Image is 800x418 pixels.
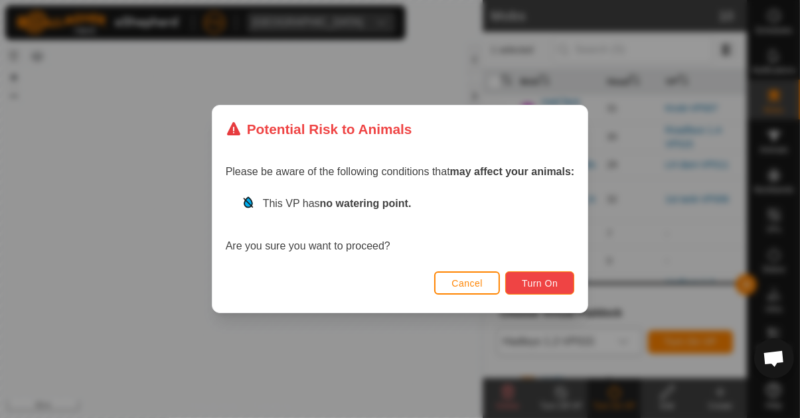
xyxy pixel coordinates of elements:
button: Turn On [505,271,574,295]
button: Cancel [434,271,500,295]
div: Potential Risk to Animals [226,119,412,139]
span: Cancel [451,278,483,289]
a: Open chat [754,338,794,378]
div: Are you sure you want to proceed? [226,196,575,254]
span: This VP has [263,198,412,209]
span: Turn On [522,278,558,289]
strong: may affect your animals: [450,166,575,177]
strong: no watering point. [320,198,412,209]
span: Please be aware of the following conditions that [226,166,575,177]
